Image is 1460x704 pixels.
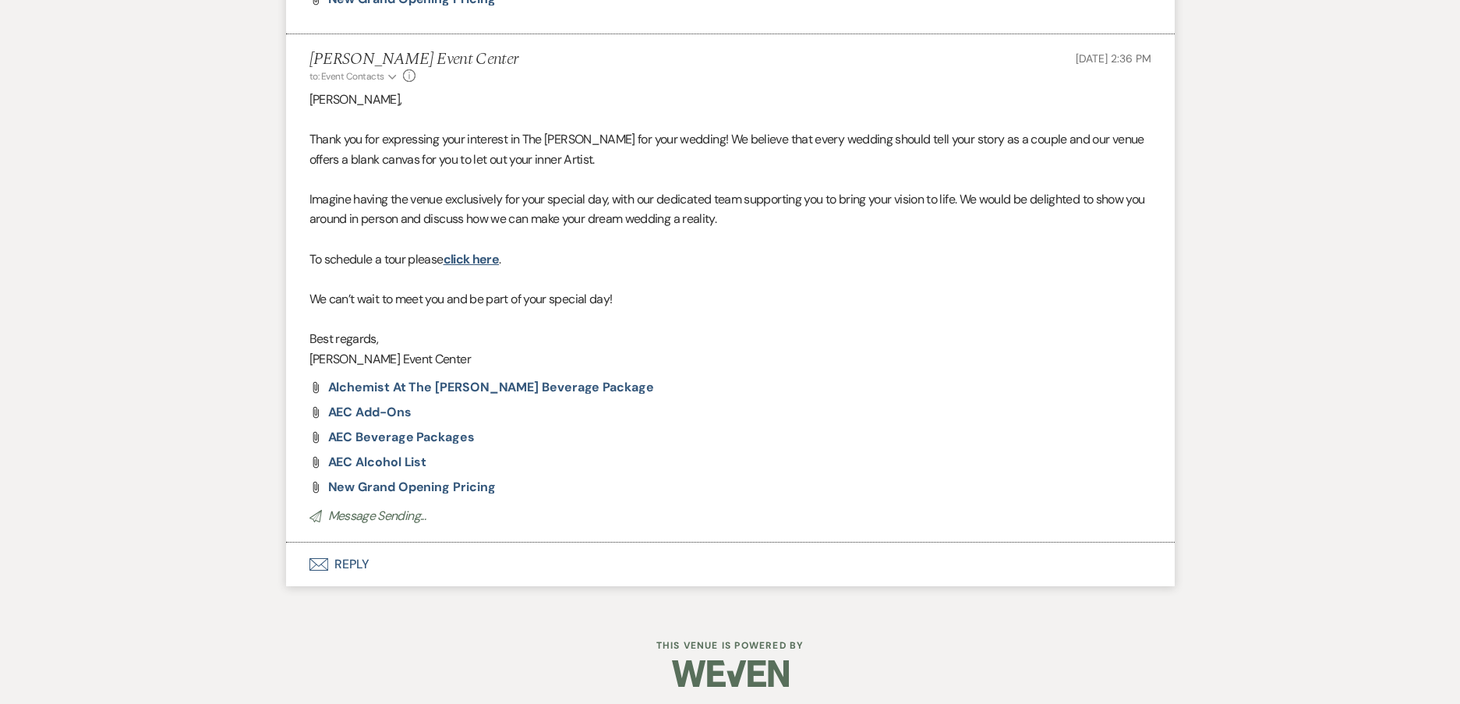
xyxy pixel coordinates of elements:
span: . [499,251,500,267]
a: Alchemist at The [PERSON_NAME] Beverage Package [328,381,654,394]
span: Best regards, [309,331,379,347]
span: New Grand Opening Pricing [328,479,496,495]
span: AEC Beverage Packages [328,429,475,445]
span: AEC Add-Ons [328,404,412,420]
h5: [PERSON_NAME] Event Center [309,50,518,69]
span: Imagine having the venue exclusively for your special day, with our dedicated team supporting you... [309,191,1145,228]
button: to: Event Contacts [309,69,399,83]
button: Reply [286,543,1175,586]
a: AEC Alcohol List [328,456,427,469]
span: We can’t wait to meet you and be part of your special day! [309,291,613,307]
a: New Grand Opening Pricing [328,481,496,494]
a: click here [444,251,500,267]
span: Thank you for expressing your interest in The [PERSON_NAME] for your wedding! We believe that eve... [309,131,1144,168]
span: AEC Alcohol List [328,454,427,470]
a: AEC Beverage Packages [328,431,475,444]
p: Message Sending... [309,506,1151,526]
span: to: Event Contacts [309,70,384,83]
span: [DATE] 2:36 PM [1076,51,1151,65]
p: [PERSON_NAME], [309,90,1151,110]
span: To schedule a tour please [309,251,444,267]
img: Weven Logo [672,646,789,701]
p: [PERSON_NAME] Event Center [309,349,1151,370]
a: AEC Add-Ons [328,406,412,419]
span: Alchemist at The [PERSON_NAME] Beverage Package [328,379,654,395]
